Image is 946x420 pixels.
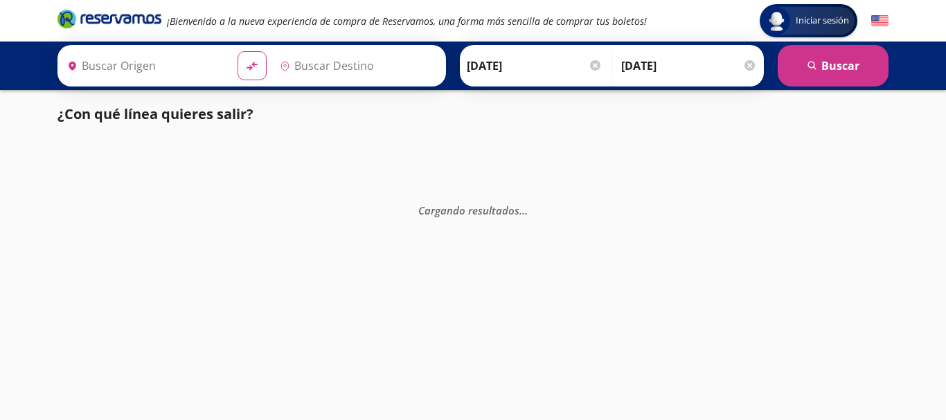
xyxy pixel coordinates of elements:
button: Buscar [778,45,889,86]
span: . [519,203,522,217]
i: Brand Logo [57,8,161,29]
span: . [525,203,528,217]
em: ¡Bienvenido a la nueva experiencia de compra de Reservamos, una forma más sencilla de comprar tus... [167,15,647,28]
span: . [522,203,525,217]
input: Elegir Fecha [467,48,603,83]
input: Buscar Destino [274,48,439,83]
span: Iniciar sesión [790,14,855,28]
input: Buscar Origen [62,48,226,83]
a: Brand Logo [57,8,161,33]
em: Cargando resultados [418,203,528,217]
p: ¿Con qué línea quieres salir? [57,104,253,125]
button: English [871,12,889,30]
input: Opcional [621,48,757,83]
